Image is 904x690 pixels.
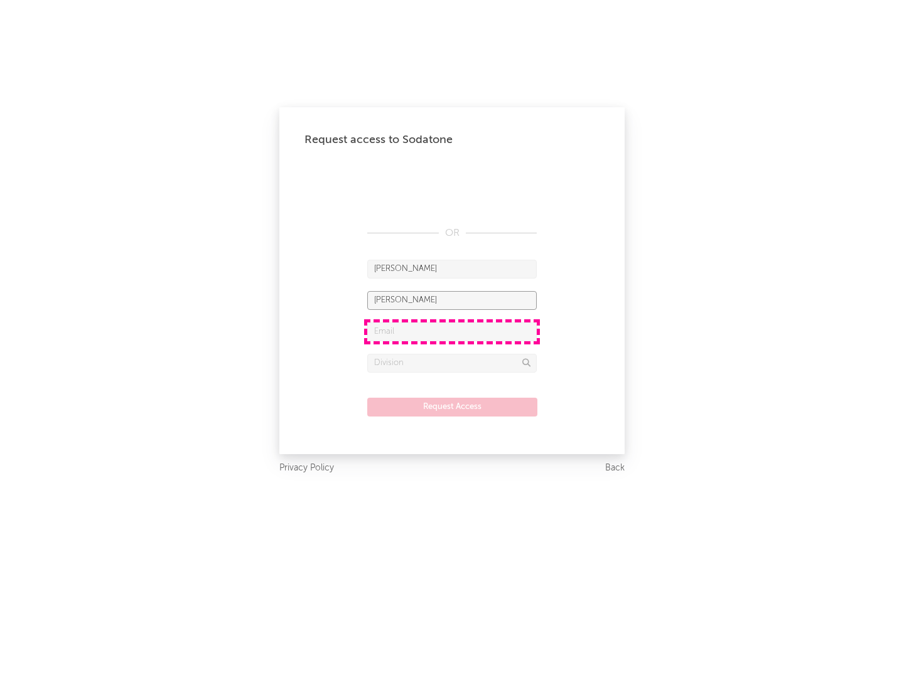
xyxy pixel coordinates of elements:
[367,398,537,417] button: Request Access
[304,132,600,147] div: Request access to Sodatone
[367,322,537,341] input: Email
[367,291,537,310] input: Last Name
[367,354,537,373] input: Division
[605,460,625,476] a: Back
[279,460,334,476] a: Privacy Policy
[367,260,537,279] input: First Name
[367,226,537,241] div: OR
